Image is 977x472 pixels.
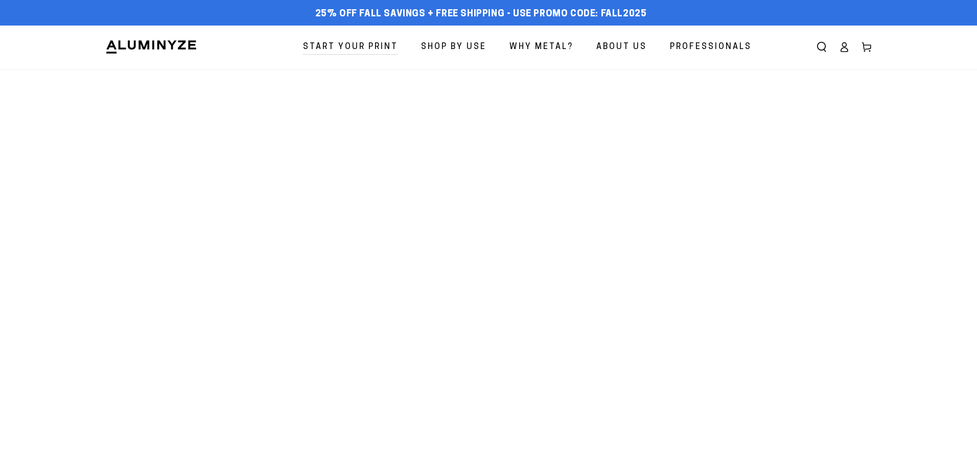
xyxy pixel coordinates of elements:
span: 25% off FALL Savings + Free Shipping - Use Promo Code: FALL2025 [315,9,647,20]
a: About Us [589,34,655,61]
span: Why Metal? [509,40,573,55]
span: Start Your Print [303,40,398,55]
img: Aluminyze [105,39,197,55]
a: Professionals [662,34,759,61]
summary: Search our site [810,36,833,58]
a: Shop By Use [413,34,494,61]
a: Why Metal? [502,34,581,61]
span: About Us [596,40,647,55]
span: Professionals [670,40,752,55]
a: Start Your Print [295,34,406,61]
span: Shop By Use [421,40,486,55]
